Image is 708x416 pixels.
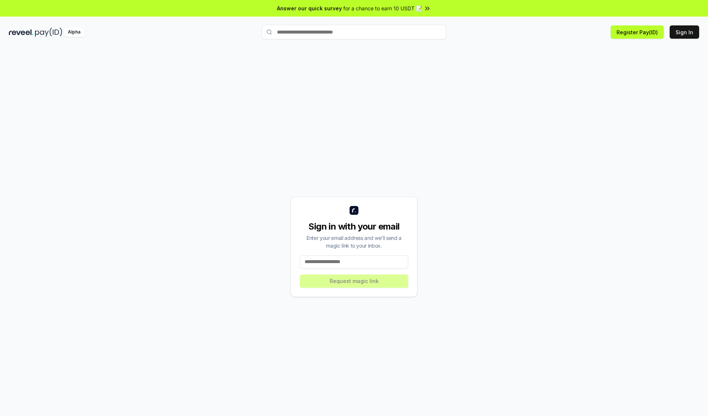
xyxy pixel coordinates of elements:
img: reveel_dark [9,28,34,37]
div: Enter your email address and we’ll send a magic link to your inbox. [300,234,408,249]
img: logo_small [350,206,358,215]
span: for a chance to earn 10 USDT 📝 [343,4,422,12]
button: Register Pay(ID) [611,25,664,39]
div: Alpha [64,28,84,37]
span: Answer our quick survey [277,4,342,12]
button: Sign In [670,25,699,39]
img: pay_id [35,28,62,37]
div: Sign in with your email [300,221,408,233]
